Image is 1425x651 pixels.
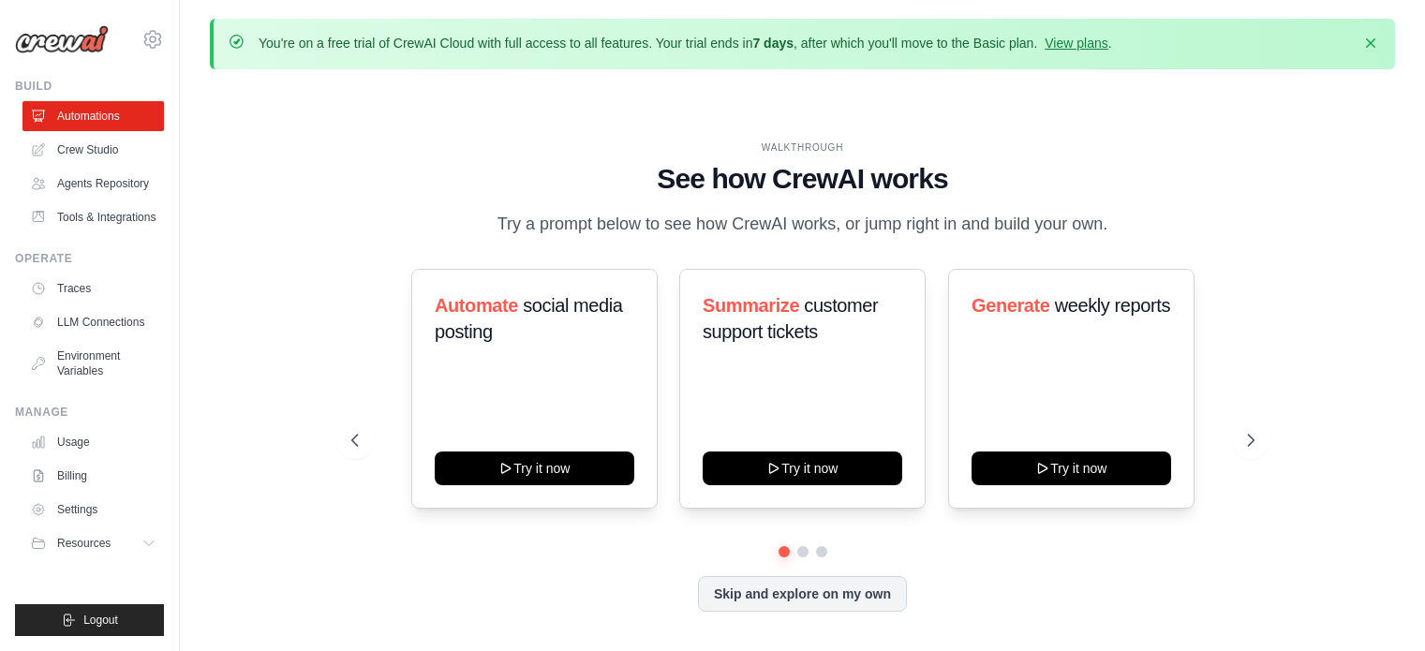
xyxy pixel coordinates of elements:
[703,295,878,342] span: customer support tickets
[972,295,1050,316] span: Generate
[22,202,164,232] a: Tools & Integrations
[22,101,164,131] a: Automations
[15,604,164,636] button: Logout
[22,528,164,558] button: Resources
[15,25,109,53] img: Logo
[698,576,907,612] button: Skip and explore on my own
[22,274,164,303] a: Traces
[435,295,518,316] span: Automate
[972,451,1171,485] button: Try it now
[83,613,118,628] span: Logout
[57,536,111,551] span: Resources
[15,405,164,420] div: Manage
[1045,36,1107,51] a: View plans
[22,461,164,491] a: Billing
[435,295,623,342] span: social media posting
[703,295,799,316] span: Summarize
[435,451,634,485] button: Try it now
[22,135,164,165] a: Crew Studio
[259,34,1112,52] p: You're on a free trial of CrewAI Cloud with full access to all features. Your trial ends in , aft...
[22,307,164,337] a: LLM Connections
[351,162,1254,196] h1: See how CrewAI works
[22,169,164,199] a: Agents Repository
[752,36,794,51] strong: 7 days
[15,251,164,266] div: Operate
[15,79,164,94] div: Build
[1055,295,1170,316] span: weekly reports
[703,451,902,485] button: Try it now
[22,427,164,457] a: Usage
[488,211,1118,238] p: Try a prompt below to see how CrewAI works, or jump right in and build your own.
[351,141,1254,155] div: WALKTHROUGH
[22,341,164,386] a: Environment Variables
[22,495,164,525] a: Settings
